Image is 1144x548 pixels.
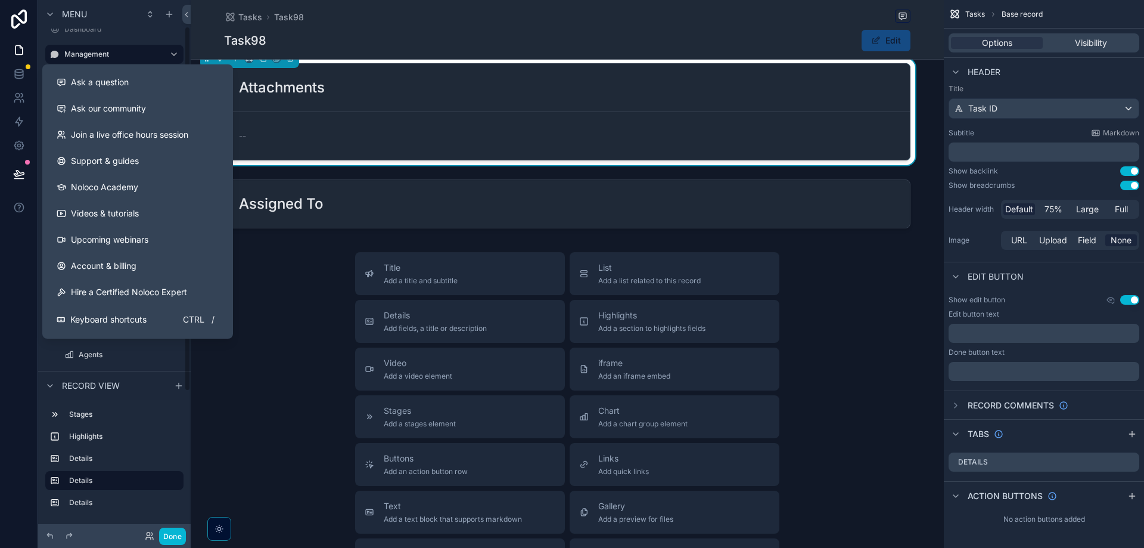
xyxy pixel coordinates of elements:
button: Edit [862,30,910,51]
span: Add a section to highlights fields [598,324,705,333]
button: StagesAdd a stages element [355,395,565,438]
span: Add an action button row [384,467,468,476]
span: Account & billing [71,260,136,272]
span: Record view [62,380,120,392]
a: Management [45,45,184,64]
a: Dashboard [45,20,184,39]
a: Videos & tutorials [47,200,228,227]
label: Title [949,84,1139,94]
a: Markdown [1091,128,1139,138]
button: Hire a Certified Noloco Expert [47,279,228,305]
span: Action buttons [968,490,1043,502]
label: Header width [949,205,996,214]
span: Markdown [1103,128,1139,138]
button: ChartAdd a chart group element [570,395,779,438]
span: Add a video element [384,371,452,381]
span: Tasks [965,10,985,19]
span: Add an iframe embed [598,371,670,381]
span: Header [968,66,1000,78]
span: Record comments [968,400,1054,411]
span: Support & guides [71,155,139,167]
span: URL [1011,234,1027,246]
span: Visibility [1075,37,1107,49]
label: Details [69,454,179,463]
a: Account & billing [47,253,228,279]
span: Buttons [384,453,468,465]
span: Field [1078,234,1096,246]
div: scrollable content [949,324,1139,343]
label: Management [64,49,160,59]
div: Show backlink [949,166,998,176]
label: Details [69,498,179,507]
span: Join a live office hours session [71,129,188,141]
h2: Attachments [239,78,325,97]
button: VideoAdd a video element [355,348,565,391]
button: Task ID [949,98,1139,119]
div: scrollable content [949,143,1139,162]
a: Noloco Academy [47,174,228,200]
span: Add a preview for files [598,515,673,524]
span: Tabs [968,428,989,440]
button: TextAdd a text block that supports markdown [355,491,565,534]
a: Agents [60,345,184,364]
span: Add quick links [598,467,649,476]
span: iframe [598,357,670,369]
button: HighlightsAdd a section to highlights fields [570,300,779,343]
span: Highlights [598,309,705,321]
label: Show edit button [949,295,1005,305]
span: Upcoming webinars [71,234,148,246]
label: Stages [69,410,179,419]
label: Details [69,476,174,485]
div: No action buttons added [944,510,1144,529]
span: Links [598,453,649,465]
span: Default [1005,203,1033,215]
span: Videos & tutorials [71,208,139,219]
span: Upload [1039,234,1067,246]
span: 75% [1044,203,1062,215]
span: Ask our community [71,103,146,114]
span: Noloco Academy [71,181,138,193]
div: scrollable content [949,362,1139,381]
span: Text [384,500,522,512]
label: Details [958,457,988,467]
span: Full [1115,203,1128,215]
label: Done button text [949,348,1005,357]
span: / [208,315,217,324]
button: GalleryAdd a preview for files [570,491,779,534]
span: Ctrl [182,312,206,327]
span: Add a text block that supports markdown [384,515,522,524]
label: Image [949,236,996,245]
span: Edit button [968,271,1024,283]
a: Ask our community [47,95,228,122]
span: Tasks [238,11,262,23]
span: Base record [1002,10,1043,19]
button: iframeAdd an iframe embed [570,348,779,391]
button: Ask a question [47,69,228,95]
a: Support & guides [47,148,228,174]
span: Ask a question [71,76,129,88]
label: Highlights [69,432,179,441]
span: List [598,262,701,274]
span: None [1111,234,1131,246]
span: Keyboard shortcuts [70,314,147,326]
span: Stages [384,405,456,417]
span: Details [384,309,487,321]
span: Add a title and subtitle [384,276,458,286]
button: TitleAdd a title and subtitle [355,252,565,295]
a: Upcoming webinars [47,227,228,253]
span: Video [384,357,452,369]
a: Join a live office hours session [47,122,228,148]
label: Subtitle [949,128,974,138]
span: Add a stages element [384,419,456,429]
span: Gallery [598,500,673,512]
span: Title [384,262,458,274]
span: Hire a Certified Noloco Expert [71,286,187,298]
a: Task98 [274,11,304,23]
button: ButtonsAdd an action button row [355,443,565,486]
div: scrollable content [38,400,191,524]
a: Agents [60,370,184,389]
label: Edit button text [949,309,999,319]
span: Chart [598,405,688,417]
span: Options [982,37,1012,49]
